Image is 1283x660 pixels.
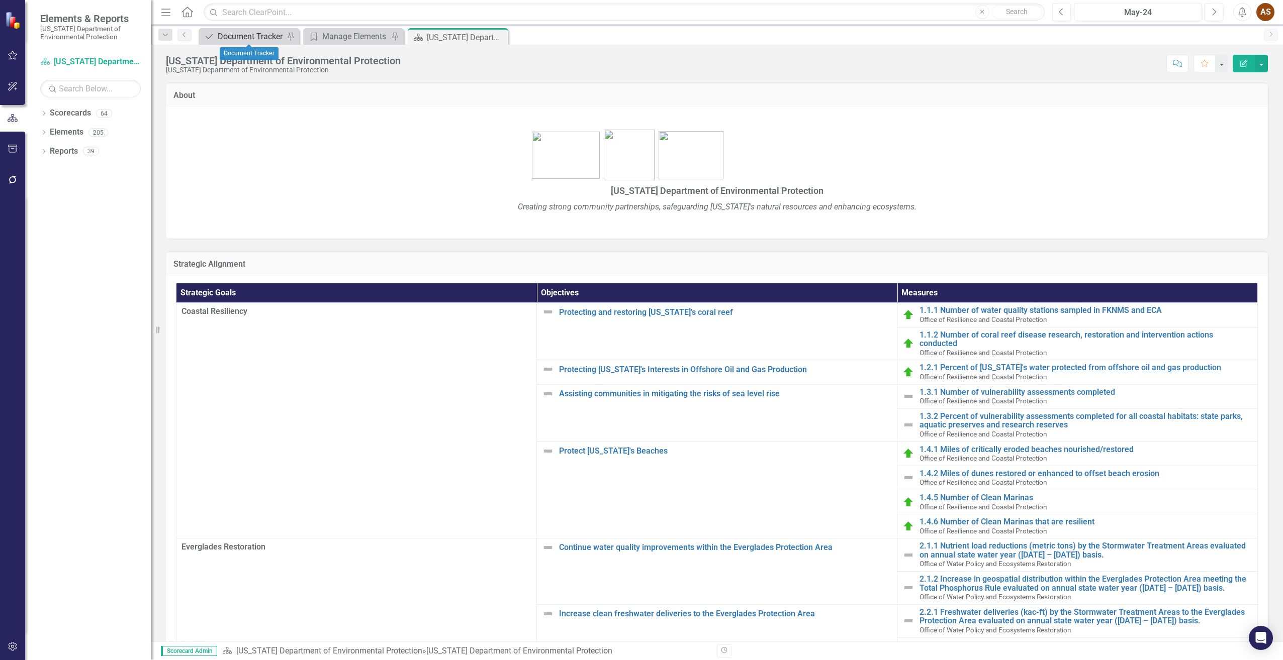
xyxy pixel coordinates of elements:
td: Double-Click to Edit Right Click for Context Menu [897,384,1258,408]
a: 2.2.1 Freshwater deliveries (kac-ft) by the Stormwater Treatment Areas to the Everglades Protecti... [920,608,1252,625]
span: Office of Water Policy and Ecosystems Restoration [920,593,1071,601]
div: [US_STATE] Department of Environmental Protection [426,646,612,655]
img: Not Defined [902,582,914,594]
img: FL-DEP-LOGO-color-sam%20v4.jpg [604,130,655,180]
a: 1.2.1 Percent of [US_STATE]'s water protected from offshore oil and gas production [920,363,1252,372]
img: Not Defined [902,549,914,561]
input: Search ClearPoint... [204,4,1045,21]
td: Double-Click to Edit Right Click for Context Menu [537,303,897,360]
td: Double-Click to Edit Right Click for Context Menu [897,490,1258,514]
div: [US_STATE] Department of Environmental Protection [427,31,506,44]
a: 1.4.5 Number of Clean Marinas [920,493,1252,502]
button: AS [1256,3,1274,21]
span: Office of Resilience and Coastal Protection [920,503,1047,511]
a: [US_STATE] Department of Environmental Protection [40,56,141,68]
img: Not Defined [542,388,554,400]
img: Not Defined [542,541,554,554]
img: Not Defined [542,608,554,620]
img: bhsp1.png [532,132,600,179]
span: Office of Water Policy and Ecosystems Restoration [920,560,1071,568]
span: [US_STATE] Department of Environmental Protection [611,185,823,196]
td: Double-Click to Edit Right Click for Context Menu [537,384,897,442]
span: Office of Water Policy and Ecosystems Restoration [920,626,1071,634]
h3: About [173,91,1260,100]
img: Not Defined [542,363,554,375]
img: Not Defined [542,445,554,457]
div: Open Intercom Messenger [1249,626,1273,650]
a: 1.1.1 Number of water quality stations sampled in FKNMS and ECA [920,306,1252,315]
div: 205 [88,128,108,137]
span: Elements & Reports [40,13,141,25]
h3: Strategic Alignment [173,260,1260,269]
div: 64 [96,109,112,118]
div: Document Tracker [220,47,279,60]
td: Double-Click to Edit Right Click for Context Menu [897,514,1258,538]
div: Document Tracker [218,30,284,43]
span: Office of Resilience and Coastal Protection [920,527,1047,535]
a: Manage Elements [306,30,389,43]
div: [US_STATE] Department of Environmental Protection [166,66,401,74]
span: Office of Resilience and Coastal Protection [920,454,1047,462]
td: Double-Click to Edit Right Click for Context Menu [897,327,1258,360]
img: Routing [902,366,914,378]
div: » [222,645,709,657]
a: Continue water quality improvements within the Everglades Protection Area [559,543,892,552]
td: Double-Click to Edit Right Click for Context Menu [537,442,897,538]
a: 2.1.2 Increase in geospatial distribution within the Everglades Protection Area meeting the Total... [920,575,1252,592]
span: Office of Resilience and Coastal Protection [920,430,1047,438]
a: Scorecards [50,107,91,119]
span: Everglades Restoration [181,541,531,553]
a: Reports [50,146,78,157]
img: bird1.png [659,131,723,179]
td: Double-Click to Edit Right Click for Context Menu [897,442,1258,466]
a: 2.1.1 Nutrient load reductions (metric tons) by the Stormwater Treatment Areas evaluated on annua... [920,541,1252,559]
a: Protect [US_STATE]'s Beaches [559,447,892,456]
a: 1.1.2 Number of coral reef disease research, restoration and intervention actions conducted [920,331,1252,348]
span: Office of Resilience and Coastal Protection [920,373,1047,381]
td: Double-Click to Edit Right Click for Context Menu [897,360,1258,384]
img: Not Defined [542,306,554,318]
div: May-24 [1077,7,1199,19]
em: Creating strong community partnerships, safeguarding [US_STATE]'s natural resources and enhancing... [518,202,917,211]
td: Double-Click to Edit Right Click for Context Menu [537,538,897,605]
img: ClearPoint Strategy [5,12,23,29]
a: 1.4.6 Number of Clean Marinas that are resilient [920,517,1252,526]
a: Assisting communities in mitigating the risks of sea level rise [559,389,892,398]
a: 1.4.2 Miles of dunes restored or enhanced to offset beach erosion [920,469,1252,478]
a: Document Tracker [201,30,284,43]
span: Coastal Resiliency [181,306,531,317]
img: Routing [902,309,914,321]
a: Protecting and restoring [US_STATE]'s coral reef [559,308,892,317]
a: Protecting [US_STATE]'s Interests in Offshore Oil and Gas Production [559,365,892,374]
td: Double-Click to Edit Right Click for Context Menu [537,360,897,384]
span: Scorecard Admin [161,646,217,656]
td: Double-Click to Edit Right Click for Context Menu [897,604,1258,637]
td: Double-Click to Edit Right Click for Context Menu [897,303,1258,327]
div: Manage Elements [322,30,389,43]
span: Office of Resilience and Coastal Protection [920,315,1047,323]
a: 1.3.1 Number of vulnerability assessments completed [920,388,1252,397]
div: [US_STATE] Department of Environmental Protection [166,55,401,66]
img: Routing [902,448,914,460]
button: Search [992,5,1042,19]
a: 1.3.2 Percent of vulnerability assessments completed for all coastal habitats: state parks, aquat... [920,412,1252,429]
td: Double-Click to Edit Right Click for Context Menu [897,538,1258,572]
a: 1.4.1 Miles of critically eroded beaches nourished/restored [920,445,1252,454]
span: Search [1006,8,1028,16]
button: May-24 [1074,3,1202,21]
td: Double-Click to Edit Right Click for Context Menu [897,572,1258,605]
a: 2.2.2 Freshwater deliveries (kac-ft) from the Water Conservation Areas to the [GEOGRAPHIC_DATA] e... [920,641,1252,658]
td: Double-Click to Edit [176,303,537,538]
img: Routing [902,520,914,532]
a: [US_STATE] Department of Environmental Protection [236,646,422,655]
img: Not Defined [902,419,914,431]
img: Routing [902,496,914,508]
small: [US_STATE] Department of Environmental Protection [40,25,141,41]
span: Office of Resilience and Coastal Protection [920,397,1047,405]
img: Not Defined [902,390,914,402]
img: Not Defined [902,472,914,484]
input: Search Below... [40,80,141,97]
a: Increase clean freshwater deliveries to the Everglades Protection Area [559,609,892,618]
span: Office of Resilience and Coastal Protection [920,349,1047,357]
